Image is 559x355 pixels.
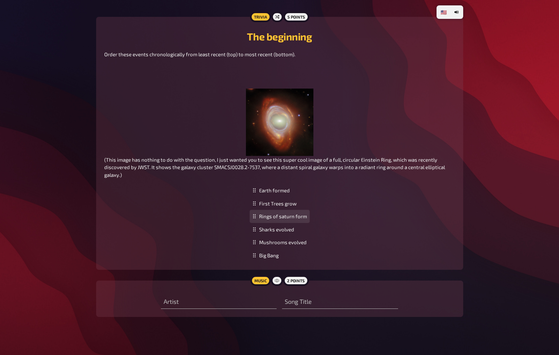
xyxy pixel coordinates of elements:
[250,184,310,197] div: Earth formed
[250,210,310,223] div: Rings of saturn form
[250,197,310,210] div: First Trees grow
[250,275,271,286] div: Music
[250,249,310,262] div: Big Bang
[250,236,310,249] div: Mushrooms evolved
[246,89,313,156] img: image
[104,157,446,178] span: (This image has nothing to do with the question, I just wanted you to see this super cool image o...
[104,30,455,42] h2: The beginning
[283,11,309,22] div: 5 points
[250,223,310,236] div: Sharks evolved
[250,11,271,22] div: Trivia
[104,51,295,57] span: Order these events chronologically from least recent (top) to most recent (bottom).
[161,295,277,309] input: Artist
[438,7,450,18] li: 🇺🇸
[282,295,398,309] input: Song Title
[283,275,309,286] div: 2 points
